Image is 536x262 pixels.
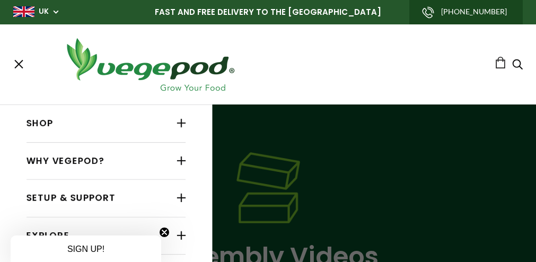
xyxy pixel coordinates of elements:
a: Shop [27,113,186,134]
button: Close teaser [159,227,170,238]
a: Search [512,60,523,71]
img: Vegepod [57,35,243,94]
span: SIGN UP! [67,244,104,254]
a: UK [39,6,49,17]
a: Why Vegepod? [27,151,186,171]
img: gb_large.png [13,6,34,17]
a: Explore [27,226,186,246]
a: Setup & Support [27,188,186,208]
div: SIGN UP!Close teaser [11,235,161,262]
